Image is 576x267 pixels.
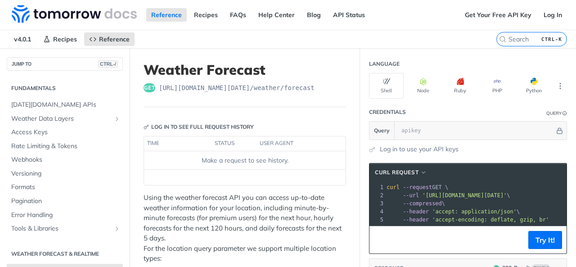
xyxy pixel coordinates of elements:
[144,83,155,92] span: get
[144,136,211,151] th: time
[422,192,507,199] span: '[URL][DOMAIN_NAME][DATE]'
[84,32,135,46] a: Reference
[443,73,477,99] button: Ruby
[374,127,390,135] span: Query
[397,122,555,140] input: apikey
[11,224,111,233] span: Tools & Libraries
[387,208,520,215] span: \
[432,208,517,215] span: 'accept: application/json'
[517,73,551,99] button: Python
[369,199,385,208] div: 3
[369,216,385,224] div: 5
[369,191,385,199] div: 2
[387,200,445,207] span: \
[7,195,123,208] a: Pagination
[375,168,418,176] span: cURL Request
[460,8,536,22] a: Get Your Free API Key
[374,233,387,247] button: Copy to clipboard
[562,111,567,116] i: Information
[528,231,562,249] button: Try It!
[387,192,510,199] span: \
[11,100,121,109] span: [DATE][DOMAIN_NAME] APIs
[225,8,251,22] a: FAQs
[113,225,121,232] button: Show subpages for Tools & Libraries
[387,184,400,190] span: curl
[148,156,342,165] div: Make a request to see history.
[369,208,385,216] div: 4
[432,217,549,223] span: 'accept-encoding: deflate, gzip, br'
[546,110,567,117] div: QueryInformation
[7,112,123,126] a: Weather Data LayersShow subpages for Weather Data Layers
[369,108,406,116] div: Credentials
[144,124,149,130] svg: Key
[7,98,123,112] a: [DATE][DOMAIN_NAME] APIs
[380,145,459,154] a: Log in to use your API keys
[553,79,567,93] button: More Languages
[11,128,121,137] span: Access Keys
[406,73,441,99] button: Node
[7,84,123,92] h2: Fundamentals
[480,73,514,99] button: PHP
[144,62,346,78] h1: Weather Forecast
[372,168,430,177] button: cURL Request
[11,142,121,151] span: Rate Limiting & Tokens
[11,155,121,164] span: Webhooks
[7,181,123,194] a: Formats
[7,140,123,153] a: Rate Limiting & Tokens
[11,183,121,192] span: Formats
[53,35,77,43] span: Recipes
[539,35,564,44] kbd: CTRL-K
[539,8,567,22] a: Log In
[113,115,121,122] button: Show subpages for Weather Data Layers
[9,32,36,46] span: v4.0.1
[98,60,118,68] span: CTRL-/
[369,60,400,68] div: Language
[146,8,187,22] a: Reference
[11,197,121,206] span: Pagination
[499,36,506,43] svg: Search
[144,123,254,131] div: Log in to see full request history
[11,211,121,220] span: Error Handling
[253,8,300,22] a: Help Center
[11,114,111,123] span: Weather Data Layers
[159,83,315,92] span: https://api.tomorrow.io/v4/weather/forecast
[387,184,448,190] span: GET \
[99,35,130,43] span: Reference
[38,32,82,46] a: Recipes
[7,208,123,222] a: Error Handling
[7,57,123,71] button: JUMP TOCTRL-/
[11,169,121,178] span: Versioning
[403,217,429,223] span: --header
[12,5,137,23] img: Tomorrow.io Weather API Docs
[546,110,562,117] div: Query
[7,167,123,181] a: Versioning
[555,126,564,135] button: Hide
[7,126,123,139] a: Access Keys
[7,222,123,235] a: Tools & LibrariesShow subpages for Tools & Libraries
[7,250,123,258] h2: Weather Forecast & realtime
[328,8,370,22] a: API Status
[369,122,395,140] button: Query
[369,73,404,99] button: Shell
[256,136,328,151] th: user agent
[211,136,256,151] th: status
[144,193,346,264] p: Using the weather forecast API you can access up-to-date weather information for your location, i...
[403,192,419,199] span: --url
[403,208,429,215] span: --header
[403,200,442,207] span: --compressed
[403,184,432,190] span: --request
[369,183,385,191] div: 1
[189,8,223,22] a: Recipes
[556,82,564,90] svg: More ellipsis
[302,8,326,22] a: Blog
[7,153,123,167] a: Webhooks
